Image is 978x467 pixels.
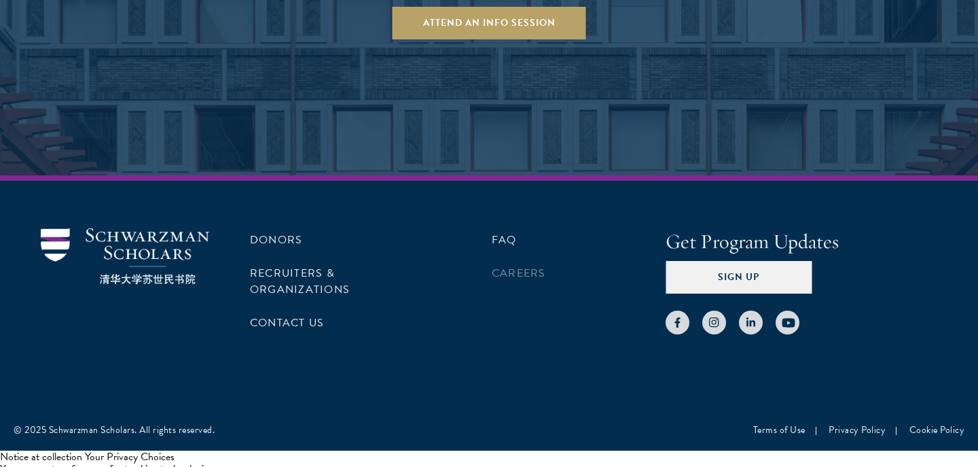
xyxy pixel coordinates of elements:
[41,228,209,285] img: Schwarzman Scholars
[14,423,215,437] div: © 2025 Schwarzman Scholars. All rights reserved.
[250,232,302,248] a: Donors
[829,423,886,437] a: Privacy Policy
[753,423,805,437] a: Terms of Use
[666,261,812,294] button: Sign Up
[492,232,517,248] a: FAQ
[250,315,324,331] a: Contact Us
[250,265,350,298] a: Recruiters & Organizations
[393,7,586,39] a: Attend an Info Session
[492,265,546,281] a: Careers
[666,228,937,256] h4: Get Program Updates
[85,451,175,463] button: Your Privacy Choices
[909,423,965,437] a: Cookie Policy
